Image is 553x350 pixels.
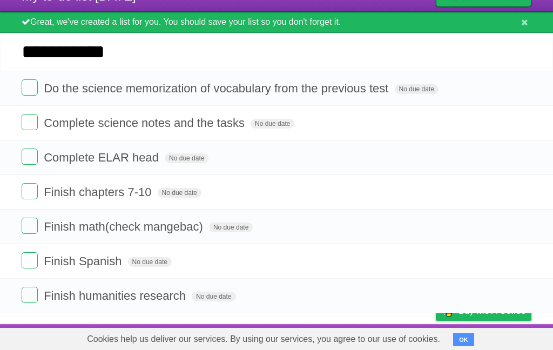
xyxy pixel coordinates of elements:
[22,114,38,130] label: Done
[422,327,450,347] a: Privacy
[385,327,409,347] a: Terms
[165,153,208,163] span: No due date
[292,327,315,347] a: About
[22,287,38,303] label: Done
[44,82,391,95] span: Do the science memorization of vocabulary from the previous test
[328,327,372,347] a: Developers
[463,327,531,347] a: Suggest a feature
[192,292,235,301] span: No due date
[22,218,38,234] label: Done
[44,220,206,233] span: Finish math(check mangebac)
[44,254,124,268] span: Finish Spanish
[44,116,247,130] span: Complete science notes and the tasks
[251,119,294,129] span: No due date
[22,183,38,199] label: Done
[158,188,201,198] span: No due date
[44,289,188,302] span: Finish humanities research
[22,252,38,268] label: Done
[22,79,38,96] label: Done
[76,328,451,350] span: Cookies help us deliver our services. By using our services, you agree to our use of cookies.
[453,333,474,346] button: OK
[395,84,439,94] span: No due date
[44,151,161,164] span: Complete ELAR head
[44,185,154,199] span: Finish chapters 7-10
[209,223,253,232] span: No due date
[22,149,38,165] label: Done
[128,257,172,267] span: No due date
[458,301,526,320] span: Buy me a coffee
